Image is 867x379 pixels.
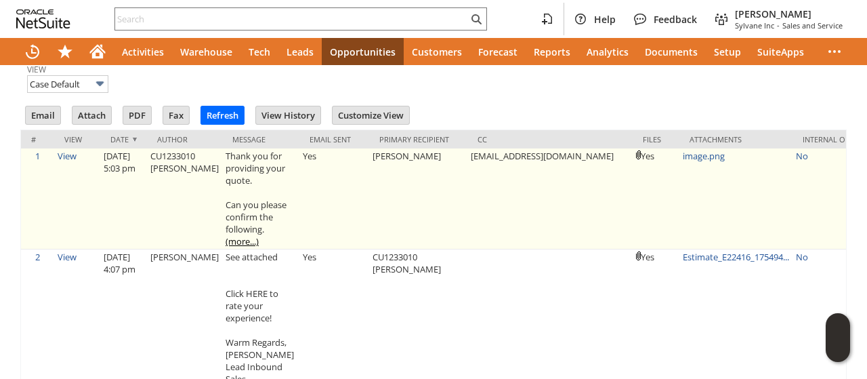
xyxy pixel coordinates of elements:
[123,106,151,124] input: PDF
[643,134,669,144] div: Files
[796,251,808,263] a: No
[72,106,111,124] input: Attach
[757,45,804,58] span: SuiteApps
[796,150,808,162] a: No
[64,134,90,144] div: View
[594,13,616,26] span: Help
[232,134,289,144] div: Message
[526,38,578,65] a: Reports
[322,38,404,65] a: Opportunities
[803,134,859,144] div: Internal Only
[637,38,706,65] a: Documents
[240,38,278,65] a: Tech
[226,235,259,247] a: (more...)
[278,38,322,65] a: Leads
[35,150,40,162] a: 1
[35,251,40,263] a: 2
[16,38,49,65] a: Recent Records
[379,134,457,144] div: Primary Recipient
[31,134,44,144] div: #
[578,38,637,65] a: Analytics
[333,106,409,124] input: Customize View
[654,13,697,26] span: Feedback
[749,38,812,65] a: SuiteApps
[49,38,81,65] div: Shortcuts
[645,45,698,58] span: Documents
[27,64,46,75] a: View
[478,134,622,144] div: Cc
[478,45,517,58] span: Forecast
[683,251,789,263] a: Estimate_E22416_175494...
[114,38,172,65] a: Activities
[467,148,633,250] td: [EMAIL_ADDRESS][DOMAIN_NAME]
[782,20,843,31] span: Sales and Service
[587,45,629,58] span: Analytics
[122,45,164,58] span: Activities
[412,45,462,58] span: Customers
[826,338,850,363] span: Oracle Guided Learning Widget. To move around, please hold and drag
[256,106,320,124] input: View History
[470,38,526,65] a: Forecast
[58,251,77,263] a: View
[735,20,774,31] span: Sylvane Inc
[147,148,222,250] td: CU1233010 [PERSON_NAME]
[100,148,147,250] td: [DATE] 5:03 pm
[369,148,467,250] td: [PERSON_NAME]
[818,38,851,65] div: More menus
[690,134,782,144] div: Attachments
[110,134,137,144] div: Date
[16,9,70,28] svg: logo
[201,106,244,124] input: Refresh
[57,43,73,60] svg: Shortcuts
[89,43,106,60] svg: Home
[706,38,749,65] a: Setup
[299,148,369,250] td: Yes
[330,45,396,58] span: Opportunities
[180,45,232,58] span: Warehouse
[92,76,108,92] img: More Options
[287,45,314,58] span: Leads
[714,45,741,58] span: Setup
[115,11,468,27] input: Search
[157,134,212,144] div: Author
[826,313,850,362] iframe: Click here to launch Oracle Guided Learning Help Panel
[222,148,299,250] td: Thank you for providing your quote. Can you please confirm the following.
[404,38,470,65] a: Customers
[777,20,780,31] span: -
[27,75,108,93] input: Case Default
[633,148,679,250] td: Yes
[468,11,484,27] svg: Search
[683,150,725,162] a: image.png
[534,45,570,58] span: Reports
[735,7,843,20] span: [PERSON_NAME]
[81,38,114,65] a: Home
[172,38,240,65] a: Warehouse
[163,106,189,124] input: Fax
[310,134,359,144] div: Email Sent
[26,106,60,124] input: Email
[24,43,41,60] svg: Recent Records
[58,150,77,162] a: View
[249,45,270,58] span: Tech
